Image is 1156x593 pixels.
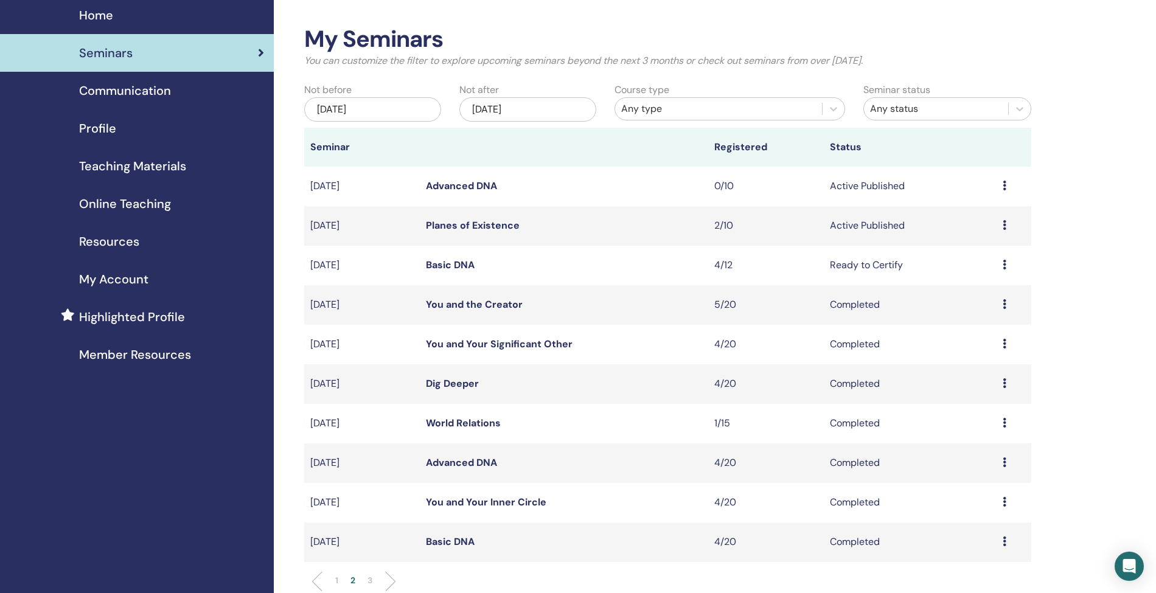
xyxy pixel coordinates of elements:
[426,258,475,271] a: Basic DNA
[304,522,420,562] td: [DATE]
[79,195,171,213] span: Online Teaching
[79,232,139,251] span: Resources
[824,246,997,285] td: Ready to Certify
[824,522,997,562] td: Completed
[79,6,113,24] span: Home
[304,97,441,122] div: [DATE]
[708,167,824,206] td: 0/10
[304,246,420,285] td: [DATE]
[304,443,420,483] td: [DATE]
[304,325,420,364] td: [DATE]
[870,102,1002,116] div: Any status
[79,81,171,100] span: Communication
[79,157,186,175] span: Teaching Materials
[824,404,997,443] td: Completed
[426,179,497,192] a: Advanced DNA
[1115,552,1144,581] div: Open Intercom Messenger
[304,483,420,522] td: [DATE]
[708,364,824,404] td: 4/20
[426,298,523,311] a: You and the Creator
[304,404,420,443] td: [DATE]
[304,83,352,97] label: Not before
[304,285,420,325] td: [DATE]
[708,325,824,364] td: 4/20
[824,443,997,483] td: Completed
[708,128,824,167] th: Registered
[426,417,501,429] a: World Relations
[708,443,824,483] td: 4/20
[824,483,997,522] td: Completed
[824,285,997,325] td: Completed
[304,26,1031,54] h2: My Seminars
[615,83,669,97] label: Course type
[79,270,148,288] span: My Account
[621,102,815,116] div: Any type
[426,338,573,350] a: You and Your Significant Other
[367,574,372,587] p: 3
[335,574,338,587] p: 1
[426,496,546,508] a: You and Your Inner Circle
[824,128,997,167] th: Status
[304,54,1031,68] p: You can customize the filter to explore upcoming seminars beyond the next 3 months or check out s...
[79,44,133,62] span: Seminars
[708,285,824,325] td: 5/20
[426,456,497,469] a: Advanced DNA
[824,167,997,206] td: Active Published
[863,83,930,97] label: Seminar status
[79,345,191,364] span: Member Resources
[426,535,475,548] a: Basic DNA
[708,522,824,562] td: 4/20
[304,167,420,206] td: [DATE]
[708,206,824,246] td: 2/10
[350,574,355,587] p: 2
[708,246,824,285] td: 4/12
[304,128,420,167] th: Seminar
[79,308,185,326] span: Highlighted Profile
[708,404,824,443] td: 1/15
[708,483,824,522] td: 4/20
[426,219,520,232] a: Planes of Existence
[79,119,116,137] span: Profile
[824,206,997,246] td: Active Published
[824,325,997,364] td: Completed
[459,97,596,122] div: [DATE]
[824,364,997,404] td: Completed
[304,364,420,404] td: [DATE]
[426,377,479,390] a: Dig Deeper
[304,206,420,246] td: [DATE]
[459,83,499,97] label: Not after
